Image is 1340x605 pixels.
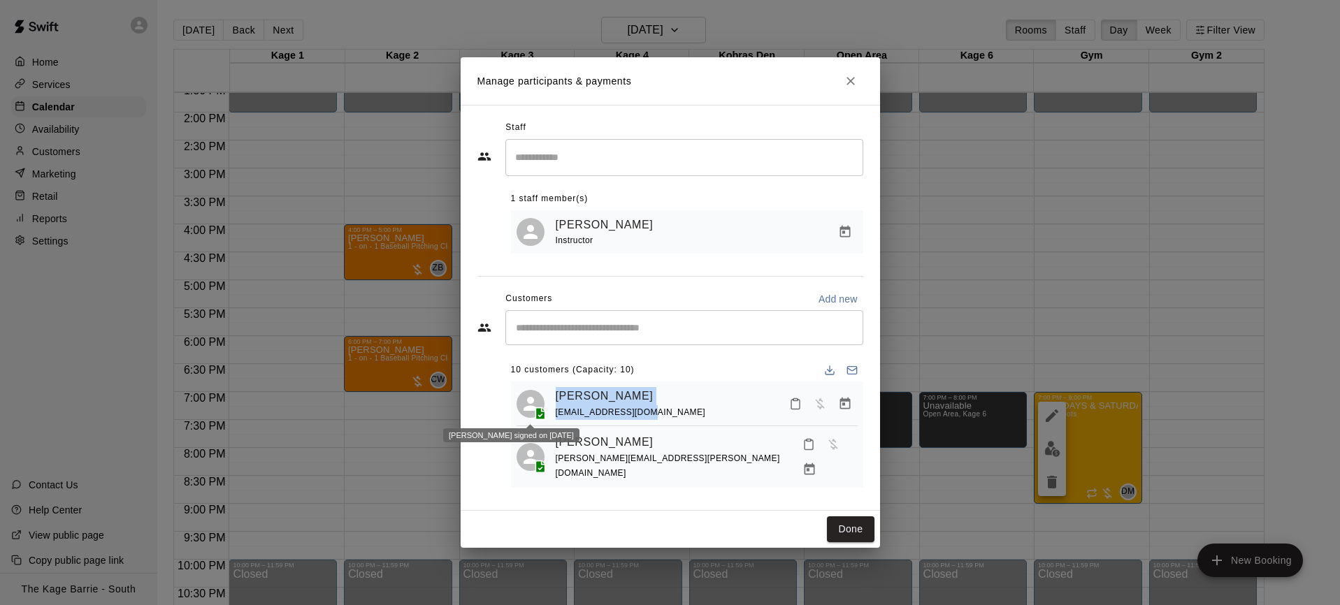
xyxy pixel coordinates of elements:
span: Has not paid [807,397,833,409]
button: Add new [813,288,863,310]
button: Mark attendance [784,392,807,416]
div: Search staff [505,139,863,176]
p: Manage participants & payments [477,74,632,89]
span: Has not paid [821,437,846,449]
button: Email participants [841,359,863,381]
a: [PERSON_NAME] [556,216,654,234]
button: Manage bookings & payment [833,219,858,245]
button: Manage bookings & payment [797,457,822,482]
div: Dave Maxamenko [517,218,545,246]
a: [PERSON_NAME] [556,387,654,405]
p: Add new [819,292,858,306]
span: 1 staff member(s) [511,188,589,210]
svg: Staff [477,150,491,163]
span: [EMAIL_ADDRESS][DOMAIN_NAME] [556,407,706,417]
span: Instructor [556,235,593,245]
span: Customers [505,288,552,310]
div: [PERSON_NAME] signed on [DATE] [443,428,579,442]
span: 10 customers (Capacity: 10) [511,359,635,381]
button: Manage bookings & payment [833,391,858,416]
div: Brayden Rupke [517,443,545,471]
button: Close [838,68,863,94]
div: Alan Rooks [517,390,545,418]
span: [PERSON_NAME][EMAIL_ADDRESS][PERSON_NAME][DOMAIN_NAME] [556,453,780,478]
a: [PERSON_NAME] [556,433,654,451]
button: Mark attendance [797,432,821,456]
span: Staff [505,117,526,139]
div: Start typing to search customers... [505,310,863,345]
button: Download list [819,359,841,381]
button: Done [827,516,874,542]
svg: Customers [477,321,491,335]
